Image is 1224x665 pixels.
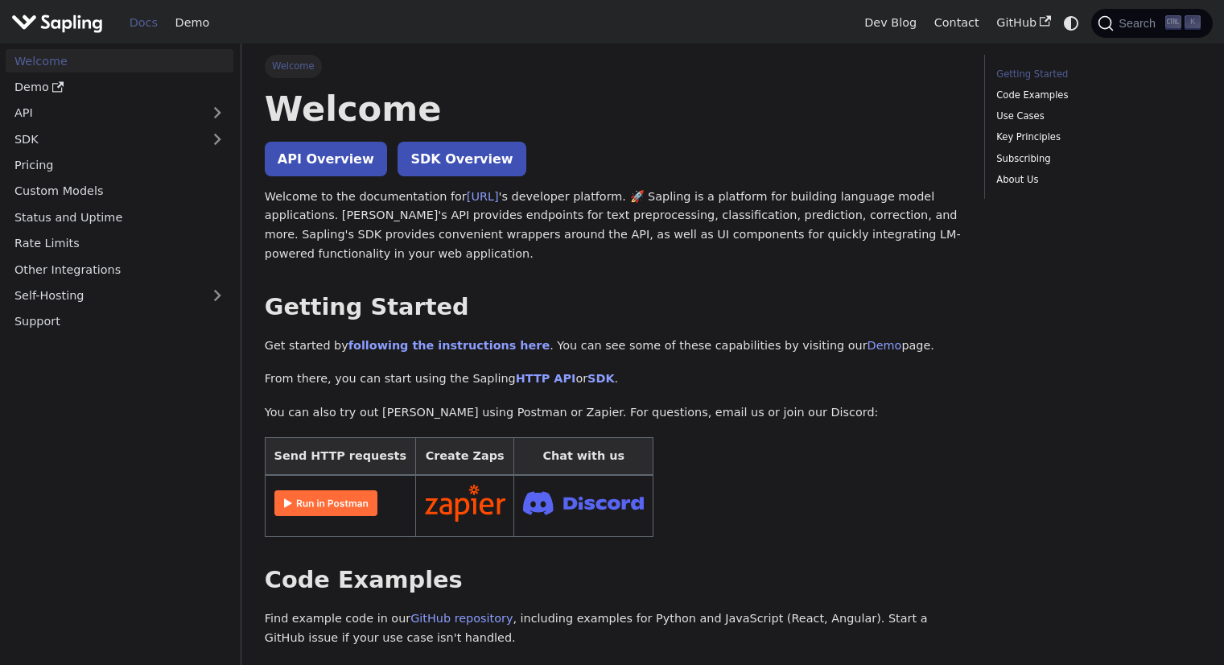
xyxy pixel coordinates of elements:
a: [URL] [467,190,499,203]
a: Support [6,310,233,333]
a: HTTP API [516,372,576,385]
a: Self-Hosting [6,284,233,308]
button: Search (Ctrl+K) [1091,9,1212,38]
h1: Welcome [265,87,961,130]
p: Get started by . You can see some of these capabilities by visiting our page. [265,337,961,356]
a: Status and Uptime [6,205,233,229]
p: From there, you can start using the Sapling or . [265,370,961,389]
a: Rate Limits [6,232,233,255]
a: Pricing [6,154,233,177]
th: Chat with us [514,437,653,475]
button: Expand sidebar category 'API' [201,101,233,125]
nav: Breadcrumbs [265,55,961,77]
h2: Code Examples [265,566,961,595]
button: Switch between dark and light mode (currently system mode) [1060,11,1083,35]
a: Getting Started [996,67,1195,82]
a: GitHub repository [410,612,513,625]
p: You can also try out [PERSON_NAME] using Postman or Zapier. For questions, email us or join our D... [265,403,961,423]
h2: Getting Started [265,293,961,322]
a: Dev Blog [855,10,925,35]
a: Demo [868,339,902,352]
a: Demo [6,76,233,99]
button: Expand sidebar category 'SDK' [201,127,233,151]
a: Sapling.ai [11,11,109,35]
a: Custom Models [6,180,233,203]
a: Key Principles [996,130,1195,145]
a: API Overview [265,142,387,176]
kbd: K [1185,15,1201,30]
a: following the instructions here [348,339,550,352]
a: GitHub [987,10,1059,35]
a: API [6,101,201,125]
span: Search [1114,17,1165,30]
a: Subscribing [996,151,1195,167]
a: SDK Overview [398,142,525,176]
a: Other Integrations [6,258,233,281]
p: Find example code in our , including examples for Python and JavaScript (React, Angular). Start a... [265,609,961,648]
img: Run in Postman [274,490,377,516]
a: Welcome [6,49,233,72]
a: Use Cases [996,109,1195,124]
a: Docs [121,10,167,35]
a: Demo [167,10,218,35]
img: Connect in Zapier [425,485,505,522]
img: Sapling.ai [11,11,103,35]
span: Welcome [265,55,322,77]
th: Create Zaps [415,437,514,475]
a: About Us [996,172,1195,188]
th: Send HTTP requests [265,437,415,475]
img: Join Discord [523,486,644,519]
a: SDK [587,372,614,385]
a: SDK [6,127,201,151]
p: Welcome to the documentation for 's developer platform. 🚀 Sapling is a platform for building lang... [265,188,961,264]
a: Code Examples [996,88,1195,103]
a: Contact [925,10,988,35]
